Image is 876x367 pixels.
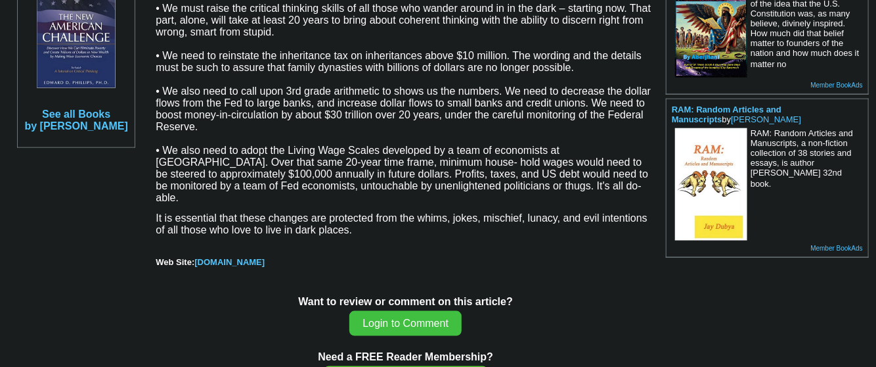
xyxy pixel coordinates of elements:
a: See all Booksby [PERSON_NAME] [24,109,127,132]
font: Web Site: [156,257,265,267]
font: RAM: Random Articles and Manuscripts, a non-fiction collection of 38 stories and essays, is autho... [751,128,853,189]
button: Login to Comment [349,311,462,336]
a: RAM: Random Articles and Manuscripts [672,105,781,124]
img: 29321.jpg [675,128,747,240]
a: Login to Comment [349,318,462,329]
b: See all Books by [PERSON_NAME] [24,109,127,132]
a: [DOMAIN_NAME] [194,257,265,267]
font: by [672,105,801,124]
b: Need a FREE Reader Membership? [318,351,493,362]
a: [PERSON_NAME] [731,114,801,124]
span: • We must raise the critical thinking skills of all those who wander around in in the dark – star... [156,3,651,203]
span: It is essential that these changes are protected from the whims, jokes, mischief, lunacy, and evi... [156,212,647,235]
a: Member BookAds [811,245,863,252]
a: Member BookAds [811,82,863,89]
b: Want to review or comment on this article? [298,296,513,307]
